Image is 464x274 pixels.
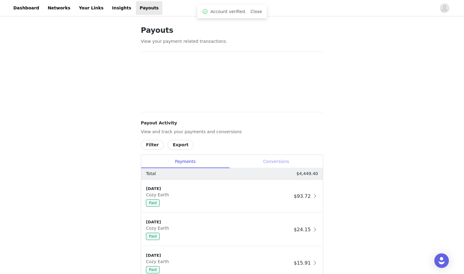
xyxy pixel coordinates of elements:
a: Your Links [75,1,107,15]
span: Paid [146,233,160,240]
p: View and track your payments and conversions [141,129,323,135]
h4: Payout Activity [141,120,323,126]
div: clickable-list-item [141,213,323,246]
a: Networks [44,1,74,15]
a: Payouts [136,1,162,15]
p: $4,449.40 [297,171,318,177]
a: Insights [108,1,135,15]
span: $93.72 [294,193,311,199]
span: Cozy Earth [146,259,171,264]
div: [DATE] [146,186,291,192]
span: $24.15 [294,227,311,232]
button: Export [167,140,194,150]
div: Conversions [229,155,323,168]
p: View your payment related transactions. [141,38,323,45]
span: Account verified. [210,8,246,15]
div: avatar [442,3,447,13]
button: Filter [141,140,164,150]
a: Dashboard [10,1,43,15]
span: Cozy Earth [146,192,171,197]
div: Open Intercom Messenger [434,253,449,268]
a: Close [250,9,262,14]
div: Payments [141,155,229,168]
span: Paid [146,199,160,207]
div: clickable-list-item [141,180,323,213]
span: Cozy Earth [146,226,171,231]
div: [DATE] [146,252,291,259]
span: Paid [146,266,160,273]
p: Total [146,171,156,177]
span: $15.91 [294,260,311,266]
h1: Payouts [141,25,323,36]
div: [DATE] [146,219,291,225]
